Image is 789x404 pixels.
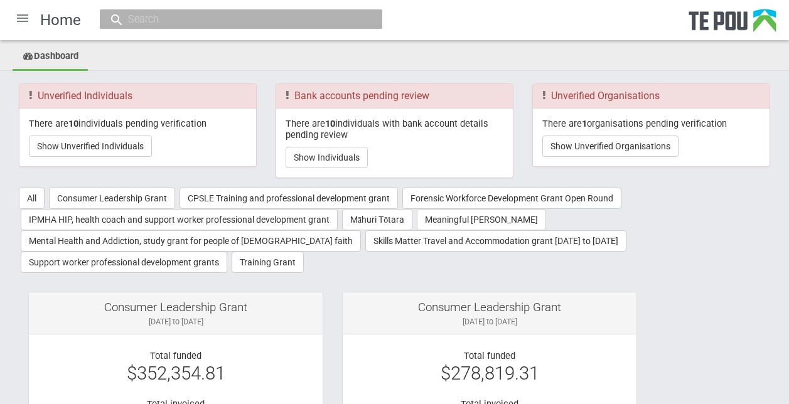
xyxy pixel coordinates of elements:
[19,188,45,209] button: All
[286,90,503,102] h3: Bank accounts pending review
[417,209,546,230] button: Meaningful [PERSON_NAME]
[38,350,313,361] div: Total funded
[286,147,368,168] button: Show Individuals
[325,118,335,129] b: 10
[21,230,361,252] button: Mental Health and Addiction, study grant for people of [DEMOGRAPHIC_DATA] faith
[180,188,398,209] button: CPSLE Training and professional development grant
[38,316,313,327] div: [DATE] to [DATE]
[29,136,152,157] button: Show Unverified Individuals
[365,230,626,252] button: Skills Matter Travel and Accommodation grant [DATE] to [DATE]
[49,188,175,209] button: Consumer Leadership Grant
[352,302,627,313] div: Consumer Leadership Grant
[542,136,679,157] button: Show Unverified Organisations
[352,316,627,327] div: [DATE] to [DATE]
[21,209,338,230] button: IPMHA HIP, health coach and support worker professional development grant
[232,252,304,273] button: Training Grant
[29,90,247,102] h3: Unverified Individuals
[68,118,78,129] b: 10
[542,90,760,102] h3: Unverified Organisations
[21,252,227,273] button: Support worker professional development grants
[38,368,313,379] div: $352,354.81
[38,302,313,313] div: Consumer Leadership Grant
[13,43,88,71] a: Dashboard
[352,368,627,379] div: $278,819.31
[342,209,412,230] button: Māhuri Tōtara
[286,118,503,141] p: There are individuals with bank account details pending review
[582,118,587,129] b: 1
[402,188,621,209] button: Forensic Workforce Development Grant Open Round
[124,13,345,26] input: Search
[352,350,627,361] div: Total funded
[542,118,760,129] p: There are organisations pending verification
[29,118,247,129] p: There are individuals pending verification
